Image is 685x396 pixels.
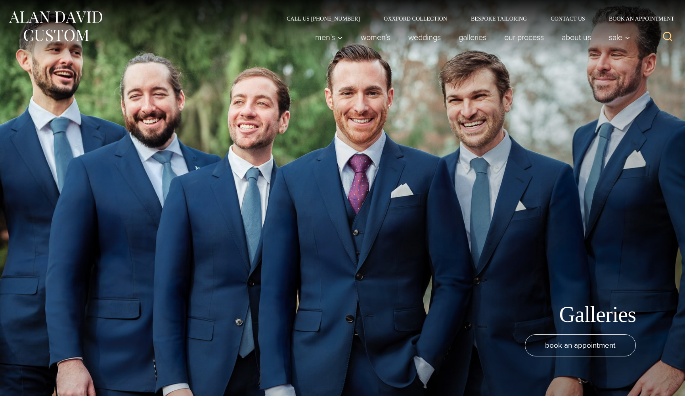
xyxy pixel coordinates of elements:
button: View Search Form [658,28,677,47]
a: Call Us [PHONE_NUMBER] [275,16,372,21]
a: Bespoke Tailoring [459,16,539,21]
span: Sale [609,33,630,41]
img: Alan David Custom [8,9,103,44]
nav: Secondary Navigation [275,16,677,21]
a: Galleries [450,29,496,45]
a: book an appointment [525,334,636,356]
h1: Galleries [559,301,636,328]
a: Contact Us [539,16,597,21]
a: About Us [553,29,600,45]
span: book an appointment [545,339,616,351]
a: Oxxford Collection [372,16,459,21]
a: weddings [400,29,450,45]
a: Our Process [496,29,553,45]
a: Book an Appointment [597,16,677,21]
nav: Primary Navigation [306,29,635,45]
a: Women’s [352,29,400,45]
span: Men’s [315,33,343,41]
